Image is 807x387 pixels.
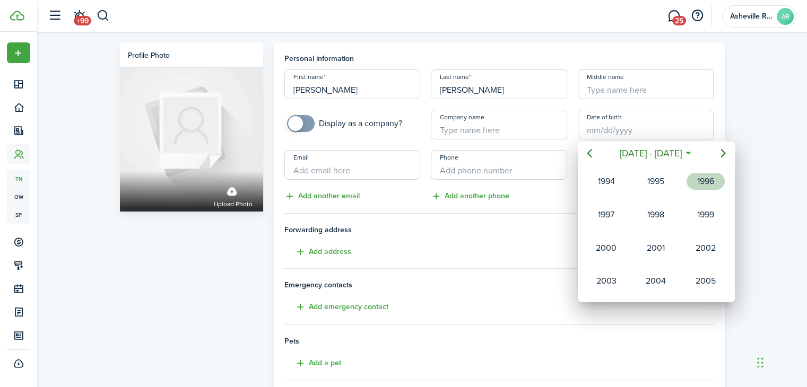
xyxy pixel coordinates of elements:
[587,272,626,289] div: 2003
[613,144,688,163] mbsc-button: [DATE] - [DATE]
[713,143,734,164] mbsc-button: Next page
[587,206,626,223] div: 1997
[579,143,600,164] mbsc-button: Previous page
[687,206,725,223] div: 1999
[637,240,675,257] div: 2001
[637,206,675,223] div: 1998
[637,272,675,289] div: 2004
[687,272,725,289] div: 2005
[587,240,626,257] div: 2000
[637,173,675,190] div: 1995
[687,240,725,257] div: 2002
[587,173,626,190] div: 1994
[687,173,725,190] div: 1996
[617,144,684,163] span: [DATE] - [DATE]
